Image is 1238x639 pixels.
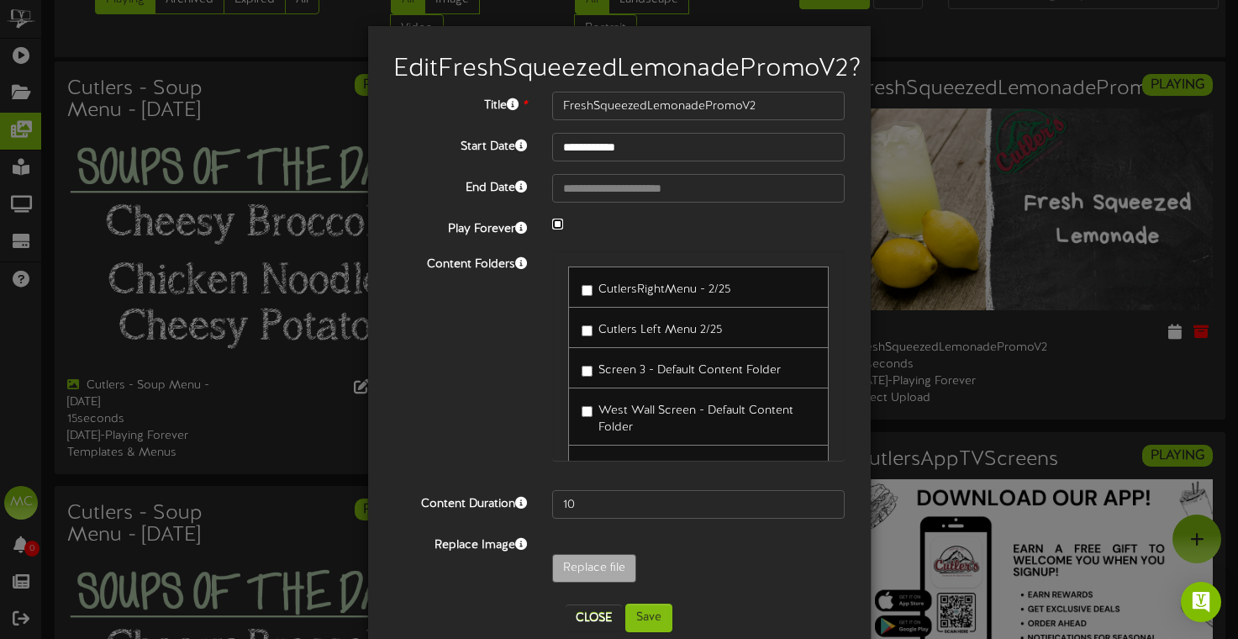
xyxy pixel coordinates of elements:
[381,490,540,513] label: Content Duration
[381,251,540,273] label: Content Folders
[582,325,593,336] input: Cutlers Left Menu 2/25
[598,364,781,377] span: Screen 3 - Default Content Folder
[552,490,846,519] input: 15
[381,92,540,114] label: Title
[381,133,540,156] label: Start Date
[598,404,793,434] span: West Wall Screen - Default Content Folder
[1181,582,1221,622] div: Open Intercom Messenger
[582,406,593,417] input: West Wall Screen - Default Content Folder
[381,215,540,238] label: Play Forever
[381,174,540,197] label: End Date
[625,604,672,632] button: Save
[582,285,593,296] input: CutlersRightMenu - 2/25
[566,605,622,631] button: Close
[381,531,540,554] label: Replace Image
[598,324,722,336] span: Cutlers Left Menu 2/25
[552,92,846,120] input: Title
[598,283,730,296] span: CutlersRightMenu - 2/25
[582,366,593,377] input: Screen 3 - Default Content Folder
[393,55,846,83] h2: Edit FreshSqueezedLemonadePromoV2 ?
